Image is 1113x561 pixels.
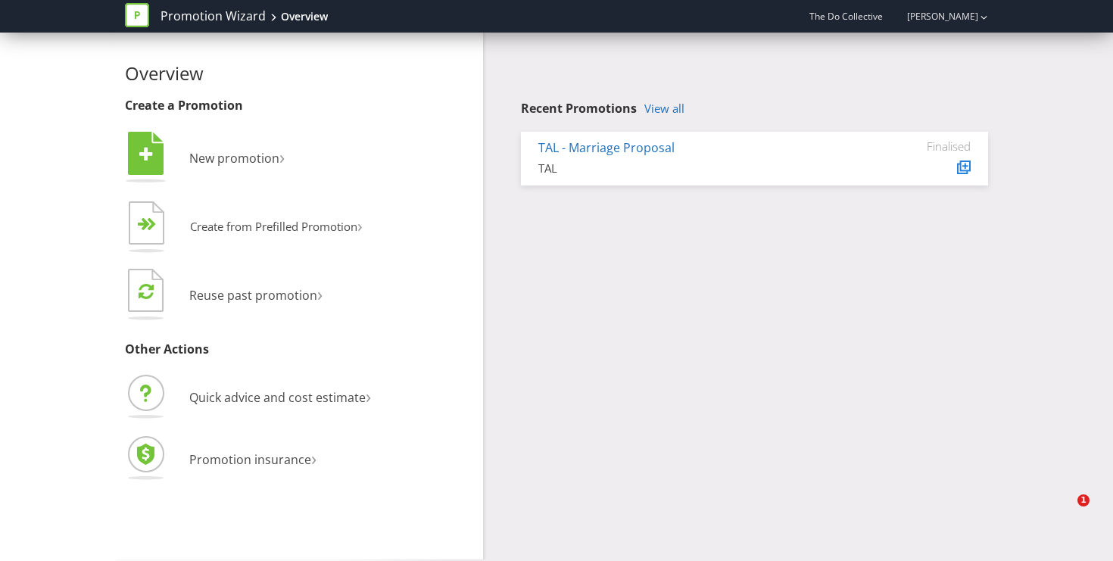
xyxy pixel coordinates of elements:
a: Quick advice and cost estimate› [125,389,371,406]
a: [PERSON_NAME] [892,10,978,23]
span: › [357,213,363,237]
tspan:  [147,217,157,232]
a: Promotion Wizard [161,8,266,25]
h2: Overview [125,64,472,83]
div: Overview [281,9,328,24]
div: Finalised [880,139,971,153]
span: Recent Promotions [521,100,637,117]
span: Reuse past promotion [189,287,317,304]
iframe: Intercom live chat [1046,494,1083,531]
h3: Other Actions [125,343,472,357]
span: › [311,445,316,470]
button: Create from Prefilled Promotion› [125,198,363,258]
span: The Do Collective [809,10,883,23]
h3: Create a Promotion [125,99,472,113]
a: Promotion insurance› [125,451,316,468]
span: Quick advice and cost estimate [189,389,366,406]
tspan:  [139,282,154,300]
div: TAL [538,161,857,176]
span: › [317,281,323,306]
a: View all [644,102,684,115]
span: New promotion [189,150,279,167]
tspan:  [139,146,153,163]
span: 1 [1077,494,1090,506]
span: Promotion insurance [189,451,311,468]
span: Create from Prefilled Promotion [190,219,357,234]
span: › [279,144,285,169]
a: TAL - Marriage Proposal [538,139,675,156]
span: › [366,383,371,408]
